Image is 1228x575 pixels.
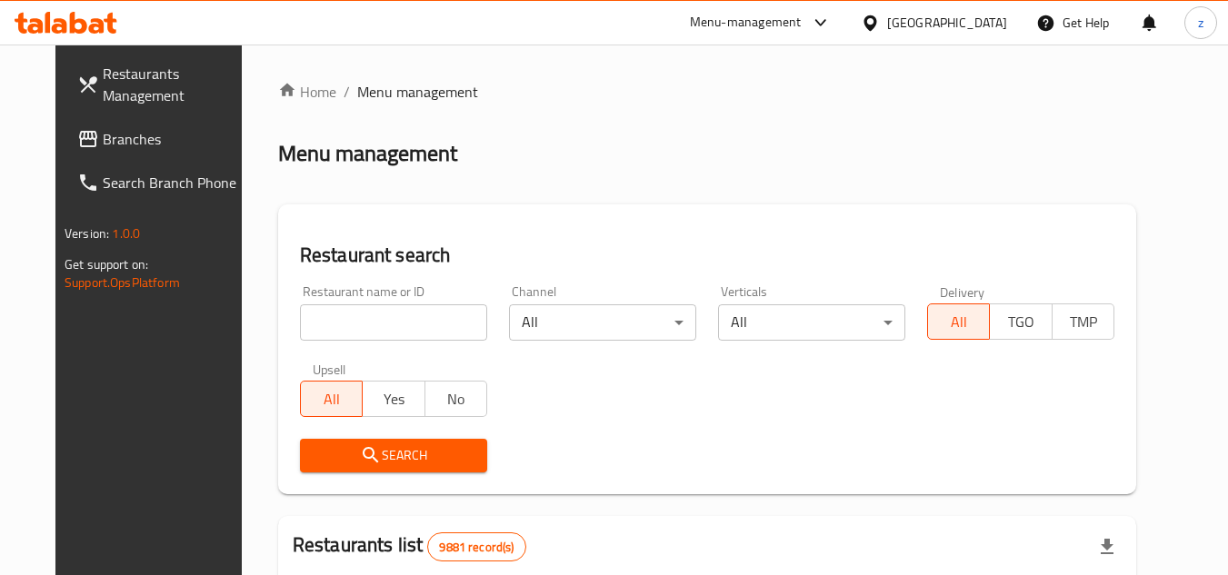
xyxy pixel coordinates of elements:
div: All [718,304,905,341]
button: No [424,381,487,417]
span: Branches [103,128,246,150]
span: TMP [1060,309,1107,335]
button: TGO [989,303,1052,340]
span: No [433,386,480,412]
label: Upsell [313,362,346,375]
a: Home [278,81,336,103]
a: Restaurants Management [63,52,261,117]
div: Total records count [427,532,525,561]
div: All [509,304,696,341]
div: [GEOGRAPHIC_DATA] [887,13,1007,33]
span: Search [314,444,473,467]
div: Menu-management [690,12,802,34]
span: Restaurants Management [103,63,246,106]
span: All [308,386,355,412]
span: 1.0.0 [112,222,140,245]
span: Version: [65,222,109,245]
a: Support.OpsPlatform [65,271,180,294]
span: Yes [370,386,417,412]
div: Export file [1085,525,1129,569]
a: Search Branch Phone [63,161,261,204]
button: Search [300,439,487,472]
h2: Menu management [278,139,457,168]
nav: breadcrumb [278,81,1136,103]
span: Search Branch Phone [103,172,246,193]
span: All [935,309,983,335]
li: / [344,81,350,103]
button: All [300,381,363,417]
h2: Restaurant search [300,242,1114,269]
h2: Restaurants list [293,531,526,561]
span: Get support on: [65,253,148,276]
button: Yes [362,381,424,417]
label: Delivery [940,285,985,298]
span: Menu management [357,81,478,103]
span: 9881 record(s) [428,539,524,556]
button: TMP [1052,303,1114,340]
button: All [927,303,990,340]
span: z [1198,13,1203,33]
input: Search for restaurant name or ID.. [300,304,487,341]
span: TGO [997,309,1044,335]
a: Branches [63,117,261,161]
